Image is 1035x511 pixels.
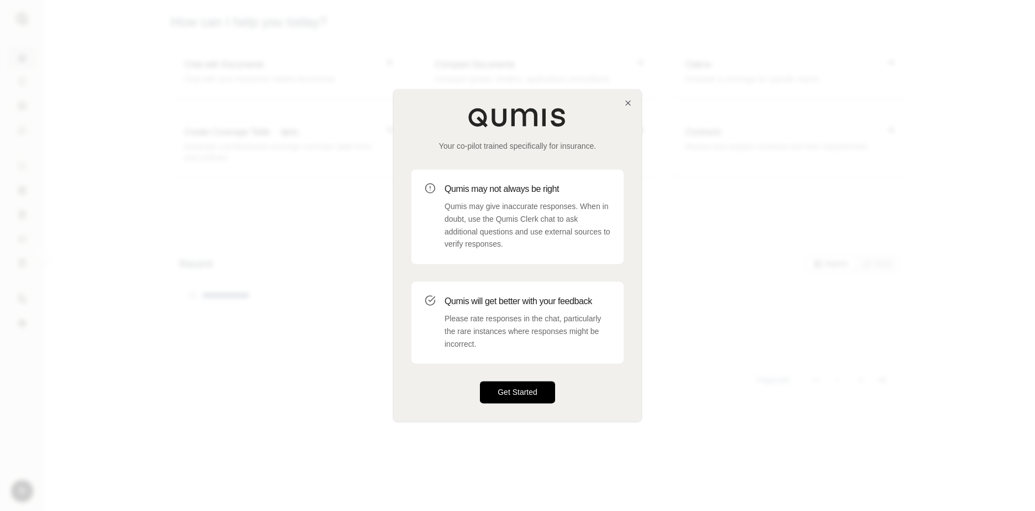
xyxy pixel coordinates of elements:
[411,140,624,152] p: Your co-pilot trained specifically for insurance.
[445,200,610,251] p: Qumis may give inaccurate responses. When in doubt, use the Qumis Clerk chat to ask additional qu...
[445,182,610,196] h3: Qumis may not always be right
[480,382,555,404] button: Get Started
[445,295,610,308] h3: Qumis will get better with your feedback
[445,312,610,350] p: Please rate responses in the chat, particularly the rare instances where responses might be incor...
[468,107,567,127] img: Qumis Logo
